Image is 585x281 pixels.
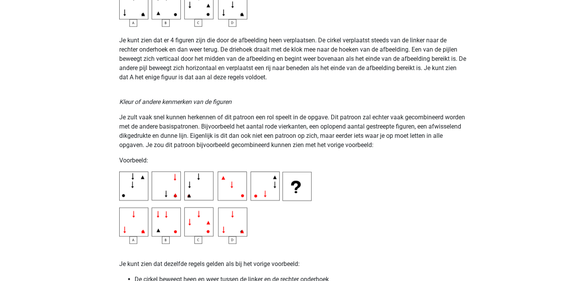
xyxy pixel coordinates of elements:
[119,113,466,150] p: Je zult vaak snel kunnen herkennen of dit patroon een rol speelt in de opgave. Dit patroon zal ec...
[119,27,466,82] p: Je kunt zien dat er 4 figuren zijn die door de afbeelding heen verplaatsen. De cirkel verplaatst ...
[119,98,232,105] i: Kleur of andere kenmerken van de figuren
[119,259,466,268] p: Je kunt zien dat dezelfde regels gelden als bij het vorige voorbeeld:
[119,171,312,244] img: Inductive Reasoning Example6.png
[119,156,466,165] p: Voorbeeld:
